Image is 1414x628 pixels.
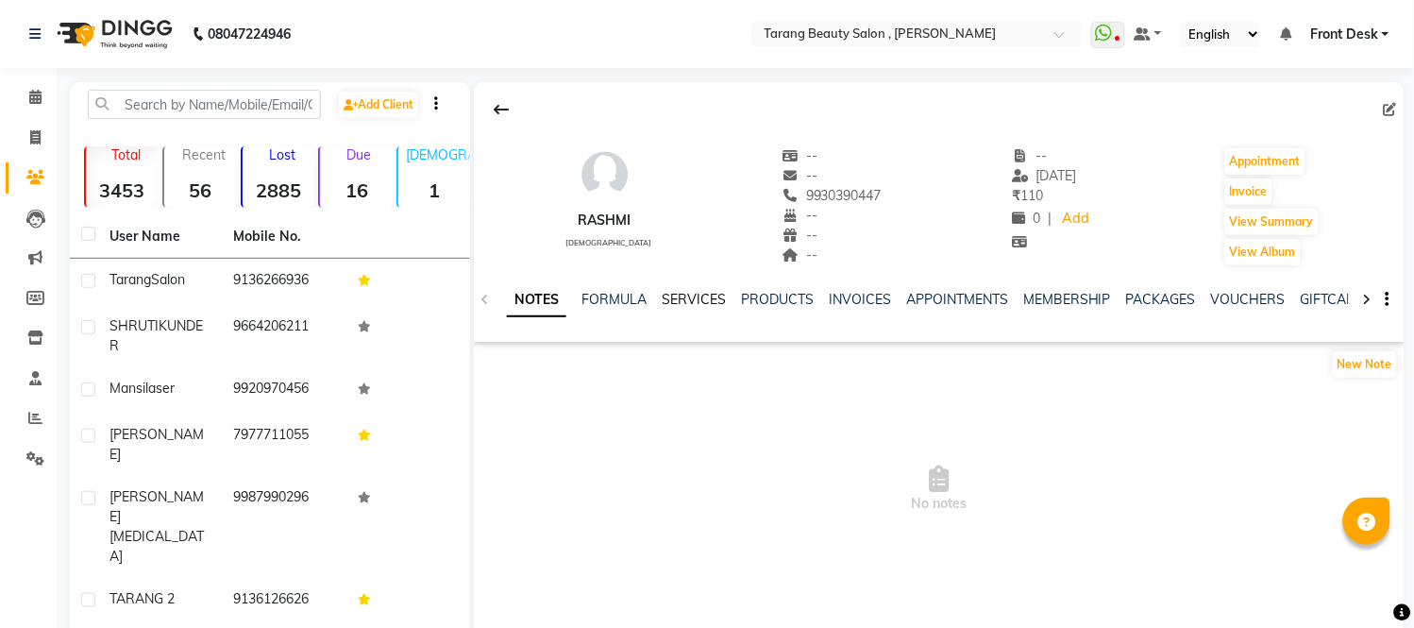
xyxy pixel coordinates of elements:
[783,227,818,244] span: --
[1012,147,1048,164] span: --
[222,259,345,305] td: 9136266936
[1301,291,1374,308] a: GIFTCARDS
[481,92,521,127] div: Back to Client
[829,291,891,308] a: INVOICES
[86,178,159,202] strong: 3453
[98,215,222,259] th: User Name
[1012,167,1077,184] span: [DATE]
[88,90,321,119] input: Search by Name/Mobile/Email/Code
[783,207,818,224] span: --
[1225,148,1305,175] button: Appointment
[783,187,883,204] span: 9930390447
[109,488,204,525] span: [PERSON_NAME]
[222,215,345,259] th: Mobile No.
[1012,187,1043,204] span: 110
[145,380,175,397] span: laser
[1211,291,1286,308] a: VOUCHERS
[1310,25,1378,44] span: Front Desk
[398,178,471,202] strong: 1
[1126,291,1196,308] a: PACKAGES
[109,380,145,397] span: Mansi
[222,476,345,578] td: 9987990296
[474,395,1405,584] span: No notes
[783,147,818,164] span: --
[109,528,204,565] span: [MEDICAL_DATA]
[1012,187,1020,204] span: ₹
[172,146,237,163] p: Recent
[507,283,566,317] a: NOTES
[662,291,726,308] a: SERVICES
[339,92,418,118] a: Add Client
[208,8,291,60] b: 08047224946
[1225,239,1301,265] button: View Album
[222,305,345,367] td: 9664206211
[222,367,345,414] td: 9920970456
[48,8,177,60] img: logo
[783,246,818,263] span: --
[406,146,471,163] p: [DEMOGRAPHIC_DATA]
[783,167,818,184] span: --
[1012,210,1040,227] span: 0
[906,291,1008,308] a: APPOINTMENTS
[222,578,345,624] td: 9136126626
[324,146,393,163] p: Due
[581,291,647,308] a: FORMULA
[93,146,159,163] p: Total
[109,317,159,334] span: SHRUTI
[1333,351,1397,378] button: New Note
[1225,178,1272,205] button: Invoice
[109,271,151,288] span: tarang
[1059,206,1092,232] a: Add
[741,291,814,308] a: PRODUCTS
[1225,209,1319,235] button: View Summary
[558,211,651,230] div: rashmi
[320,178,393,202] strong: 16
[577,146,633,203] img: avatar
[222,414,345,476] td: 7977711055
[565,238,651,247] span: [DEMOGRAPHIC_DATA]
[109,426,204,463] span: [PERSON_NAME]
[243,178,315,202] strong: 2885
[164,178,237,202] strong: 56
[151,271,185,288] span: Salon
[1048,209,1052,229] span: |
[250,146,315,163] p: Lost
[109,590,175,607] span: TARANG 2
[1023,291,1111,308] a: MEMBERSHIP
